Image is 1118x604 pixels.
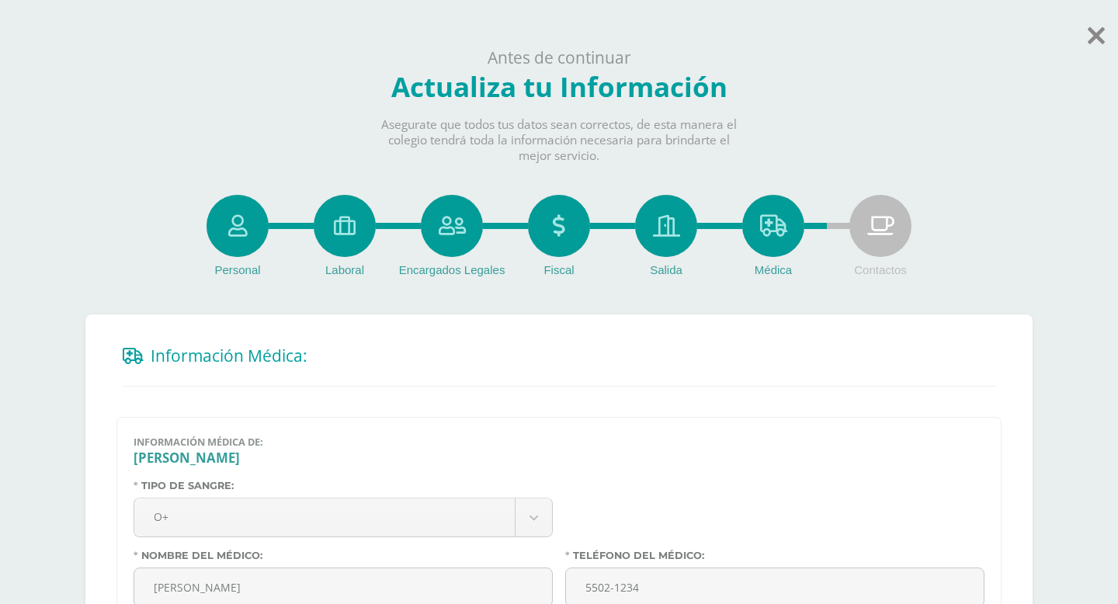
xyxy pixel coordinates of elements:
[134,480,553,491] label: Tipo de sangre:
[154,498,495,535] span: O+
[214,263,260,276] span: Personal
[134,550,553,561] label: Nombre del médico:
[151,345,307,366] span: Información Médica:
[755,263,792,276] span: Médica
[488,47,631,68] span: Antes de continuar
[368,117,750,164] p: Asegurate que todos tus datos sean correctos, de esta manera el colegio tendrá toda la informació...
[325,263,364,276] span: Laboral
[854,263,907,276] span: Contactos
[1088,14,1105,50] a: Saltar actualización de datos
[543,263,574,276] span: Fiscal
[134,435,263,449] span: Información médica de:
[134,449,984,467] h3: [PERSON_NAME]
[565,550,984,561] label: Teléfono del médico:
[134,498,552,536] a: O+
[650,263,682,276] span: Salida
[399,263,505,276] span: Encargados Legales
